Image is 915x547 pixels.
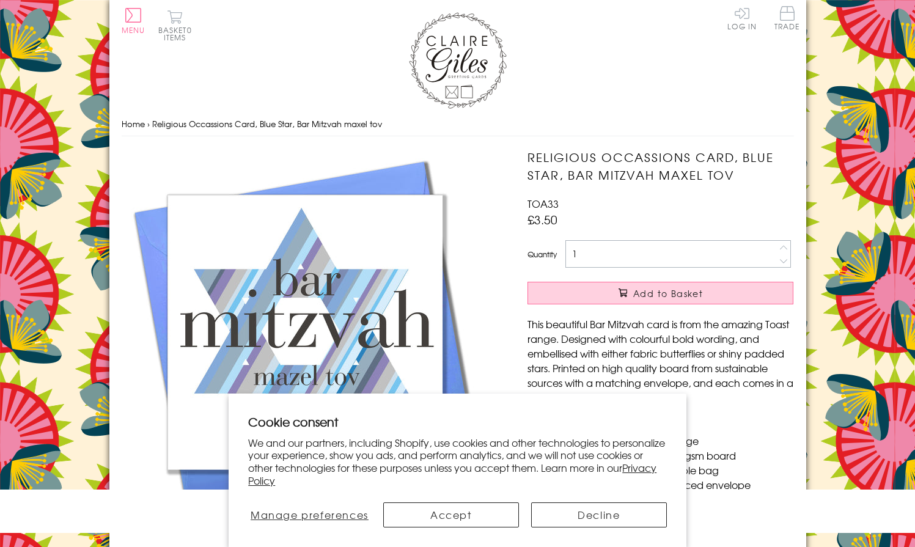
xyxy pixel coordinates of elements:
p: This beautiful Bar Mitzvah card is from the amazing Toast range. Designed with colourful bold wor... [527,317,793,405]
a: Trade [774,6,800,32]
button: Basket0 items [158,10,192,41]
a: Privacy Policy [248,460,656,488]
h1: Religious Occassions Card, Blue Star, Bar Mitzvah maxel tov [527,149,793,184]
button: Accept [383,502,519,527]
label: Quantity [527,249,557,260]
a: Log In [727,6,757,30]
button: Menu [122,8,145,34]
span: Religious Occassions Card, Blue Star, Bar Mitzvah maxel tov [152,118,382,130]
span: £3.50 [527,211,557,228]
span: Menu [122,24,145,35]
span: › [147,118,150,130]
img: Religious Occassions Card, Blue Star, Bar Mitzvah maxel tov [122,149,488,515]
span: TOA33 [527,196,559,211]
span: Add to Basket [633,287,703,299]
p: We and our partners, including Shopify, use cookies and other technologies to personalize your ex... [248,436,667,487]
span: 0 items [164,24,192,43]
span: Manage preferences [251,507,369,522]
button: Manage preferences [248,502,370,527]
button: Add to Basket [527,282,793,304]
a: Home [122,118,145,130]
nav: breadcrumbs [122,112,794,137]
h2: Cookie consent [248,413,667,430]
button: Decline [531,502,667,527]
img: Claire Giles Greetings Cards [409,12,507,109]
span: Trade [774,6,800,30]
